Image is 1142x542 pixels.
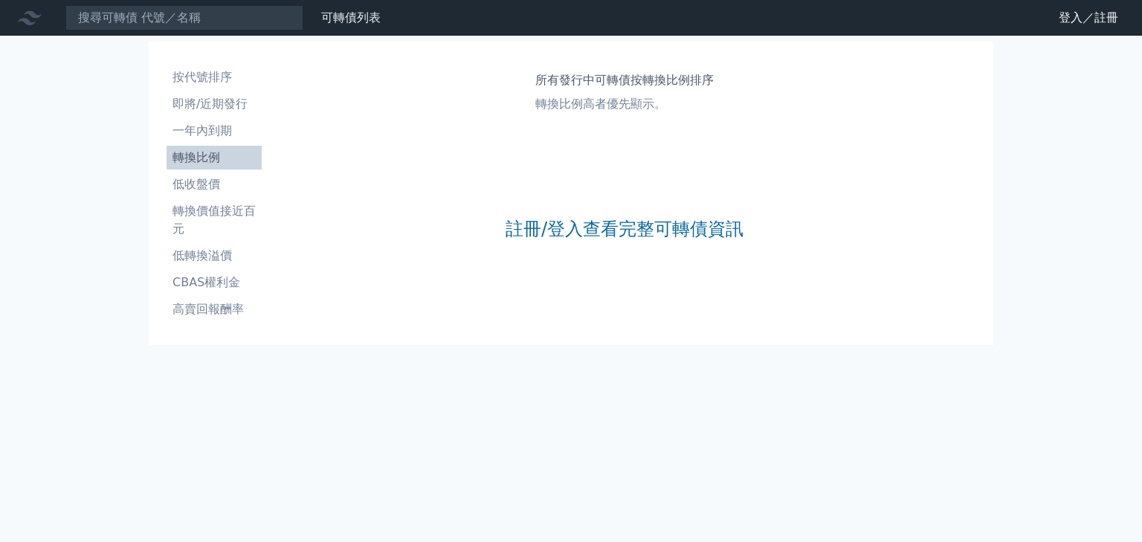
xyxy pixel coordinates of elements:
[167,92,262,116] a: 即將/近期發行
[167,271,262,294] a: CBAS權利金
[167,199,262,241] a: 轉換價值接近百元
[167,247,262,265] li: 低轉換溢價
[65,5,303,30] input: 搜尋可轉債 代號／名稱
[167,172,262,196] a: 低收盤價
[321,10,381,25] a: 可轉債列表
[167,274,262,291] li: CBAS權利金
[535,71,714,89] h1: 所有發行中可轉債按轉換比例排序
[167,146,262,170] a: 轉換比例
[167,300,262,318] li: 高賣回報酬率
[535,95,714,113] p: 轉換比例高者優先顯示。
[167,175,262,193] li: 低收盤價
[167,68,262,86] li: 按代號排序
[167,65,262,89] a: 按代號排序
[167,149,262,167] li: 轉換比例
[167,119,262,143] a: 一年內到期
[167,122,262,140] li: 一年內到期
[167,244,262,268] a: 低轉換溢價
[167,202,262,238] li: 轉換價值接近百元
[1047,6,1130,30] a: 登入／註冊
[506,217,743,241] a: 註冊/登入查看完整可轉債資訊
[167,95,262,113] li: 即將/近期發行
[167,297,262,321] a: 高賣回報酬率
